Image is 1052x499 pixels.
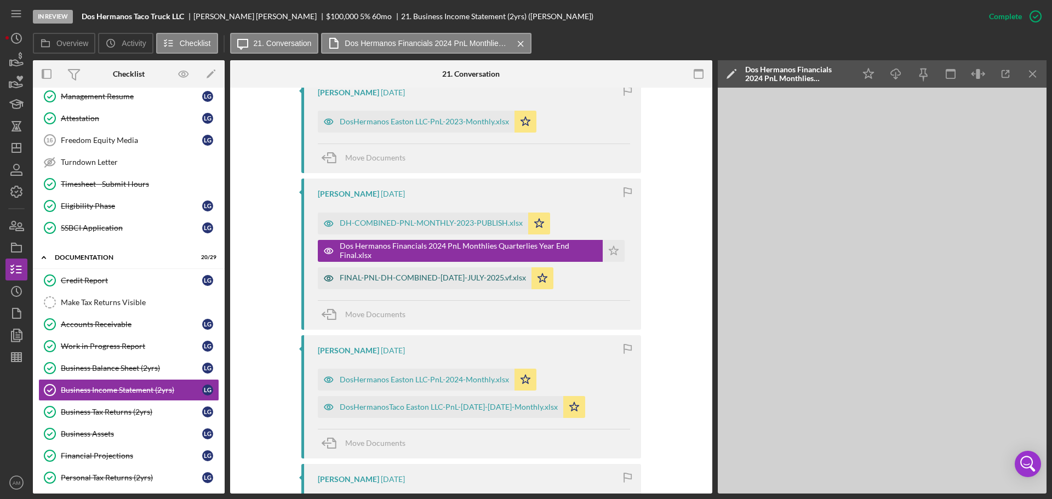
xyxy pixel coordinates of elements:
[38,467,219,489] a: Personal Tax Returns (2yrs)LG
[122,39,146,48] label: Activity
[33,10,73,24] div: In Review
[61,180,219,188] div: Timesheet - Submit Hours
[38,313,219,335] a: Accounts ReceivableLG
[38,85,219,107] a: Management ResumeLG
[202,341,213,352] div: L G
[38,195,219,217] a: Eligibility PhaseLG
[38,335,219,357] a: Work in Progress ReportLG
[197,254,216,261] div: 20 / 29
[442,70,500,78] div: 21. Conversation
[202,200,213,211] div: L G
[180,39,211,48] label: Checklist
[318,111,536,133] button: DosHermanos Easton LLC-PnL-2023-Monthly.xlsx
[202,319,213,330] div: L G
[202,222,213,233] div: L G
[5,472,27,494] button: AM
[61,408,202,416] div: Business Tax Returns (2yrs)
[61,202,202,210] div: Eligibility Phase
[340,273,526,282] div: FINAL-PNL-DH-COMBINED-[DATE]-JULY-2025.vf.xlsx
[381,88,405,97] time: 2025-09-18 21:05
[718,88,1047,494] iframe: Document Preview
[46,137,53,144] tspan: 16
[156,33,218,54] button: Checklist
[318,301,416,328] button: Move Documents
[360,12,370,21] div: 5 %
[61,223,202,232] div: SSBCI Application
[33,33,95,54] button: Overview
[61,429,202,438] div: Business Assets
[193,12,326,21] div: [PERSON_NAME] [PERSON_NAME]
[61,342,202,351] div: Work in Progress Report
[61,136,202,145] div: Freedom Equity Media
[38,401,219,423] a: Business Tax Returns (2yrs)LG
[340,375,509,384] div: DosHermanos Easton LLC-PnL-2024-Monthly.xlsx
[61,451,202,460] div: Financial Projections
[318,369,536,391] button: DosHermanos Easton LLC-PnL-2024-Monthly.xlsx
[318,267,553,289] button: FINAL-PNL-DH-COMBINED-[DATE]-JULY-2025.vf.xlsx
[38,129,219,151] a: 16Freedom Equity MediaLG
[202,472,213,483] div: L G
[345,39,509,48] label: Dos Hermanos Financials 2024 PnL Monthlies Quarterlies Year End Final.xlsx
[38,269,219,291] a: Credit ReportLG
[321,33,531,54] button: Dos Hermanos Financials 2024 PnL Monthlies Quarterlies Year End Final.xlsx
[38,445,219,467] a: Financial ProjectionsLG
[202,385,213,395] div: L G
[401,12,593,21] div: 21. Business Income Statement (2yrs) ([PERSON_NAME])
[345,309,405,319] span: Move Documents
[340,403,558,411] div: DosHermanosTaco Easton LLC-PnL-[DATE]-[DATE]-Monthly.xlsx
[318,240,625,262] button: Dos Hermanos Financials 2024 PnL Monthlies Quarterlies Year End Final.xlsx
[318,396,585,418] button: DosHermanosTaco Easton LLC-PnL-[DATE]-[DATE]-Monthly.xlsx
[340,117,509,126] div: DosHermanos Easton LLC-PnL-2023-Monthly.xlsx
[381,346,405,355] time: 2025-09-18 20:56
[38,151,219,173] a: Turndown Letter
[61,276,202,285] div: Credit Report
[318,475,379,484] div: [PERSON_NAME]
[345,438,405,448] span: Move Documents
[202,275,213,286] div: L G
[61,386,202,394] div: Business Income Statement (2yrs)
[38,379,219,401] a: Business Income Statement (2yrs)LG
[326,12,358,21] span: $100,000
[38,107,219,129] a: AttestationLG
[345,153,405,162] span: Move Documents
[340,219,523,227] div: DH-COMBINED-PNL-MONTHLY-2023-PUBLISH.xlsx
[372,12,392,21] div: 60 mo
[56,39,88,48] label: Overview
[254,39,312,48] label: 21. Conversation
[98,33,153,54] button: Activity
[318,346,379,355] div: [PERSON_NAME]
[318,213,550,234] button: DH-COMBINED-PNL-MONTHLY-2023-PUBLISH.xlsx
[61,473,202,482] div: Personal Tax Returns (2yrs)
[61,158,219,167] div: Turndown Letter
[989,5,1022,27] div: Complete
[381,190,405,198] time: 2025-09-18 20:57
[55,254,189,261] div: Documentation
[318,144,416,171] button: Move Documents
[745,65,849,83] div: Dos Hermanos Financials 2024 PnL Monthlies Quarterlies Year End Final.xlsx
[381,475,405,484] time: 2025-09-18 14:36
[1015,451,1041,477] div: Open Intercom Messenger
[61,114,202,123] div: Attestation
[61,92,202,101] div: Management Resume
[13,480,20,486] text: AM
[202,91,213,102] div: L G
[61,298,219,307] div: Make Tax Returns Visible
[38,291,219,313] a: Make Tax Returns Visible
[61,320,202,329] div: Accounts Receivable
[38,217,219,239] a: SSBCI ApplicationLG
[38,173,219,195] a: Timesheet - Submit Hours
[202,135,213,146] div: L G
[318,88,379,97] div: [PERSON_NAME]
[38,357,219,379] a: Business Balance Sheet (2yrs)LG
[202,428,213,439] div: L G
[318,429,416,457] button: Move Documents
[202,113,213,124] div: L G
[61,364,202,372] div: Business Balance Sheet (2yrs)
[82,12,184,21] b: Dos Hermanos Taco Truck LLC
[113,70,145,78] div: Checklist
[318,190,379,198] div: [PERSON_NAME]
[978,5,1047,27] button: Complete
[38,423,219,445] a: Business AssetsLG
[202,450,213,461] div: L G
[202,363,213,374] div: L G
